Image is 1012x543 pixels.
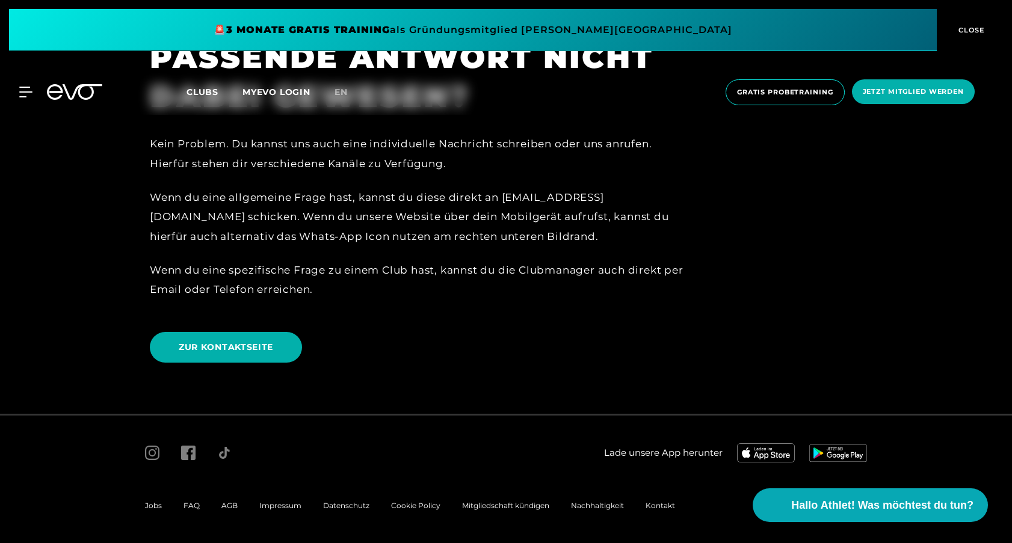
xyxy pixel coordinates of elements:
[955,25,985,35] span: CLOSE
[150,323,307,372] a: ZUR KONTAKTSEITE
[150,134,691,173] div: Kein Problem. Du kannst uns auch eine individuelle Nachricht schreiben oder uns anrufen. Hierfür ...
[937,9,1003,51] button: CLOSE
[462,501,549,510] a: Mitgliedschaft kündigen
[604,446,723,460] span: Lade unsere App herunter
[791,497,973,514] span: Hallo Athlet! Was möchtest du tun?
[323,501,369,510] a: Datenschutz
[335,85,362,99] a: en
[259,501,301,510] a: Impressum
[722,79,848,105] a: Gratis Probetraining
[187,86,242,97] a: Clubs
[150,188,691,246] div: Wenn du eine allgemeine Frage hast, kannst du diese direkt an [EMAIL_ADDRESS][DOMAIN_NAME] schick...
[221,501,238,510] a: AGB
[737,87,833,97] span: Gratis Probetraining
[646,501,675,510] a: Kontakt
[571,501,624,510] a: Nachhaltigkeit
[863,87,964,97] span: Jetzt Mitglied werden
[753,488,988,522] button: Hallo Athlet! Was möchtest du tun?
[391,501,440,510] a: Cookie Policy
[179,341,273,354] span: ZUR KONTAKTSEITE
[242,87,310,97] a: MYEVO LOGIN
[737,443,795,462] img: evofitness app
[809,444,867,461] img: evofitness app
[150,260,691,299] div: Wenn du eine spezifische Frage zu einem Club hast, kannst du die Clubmanager auch direkt per Emai...
[184,501,200,510] a: FAQ
[848,79,978,105] a: Jetzt Mitglied werden
[145,501,162,510] a: Jobs
[335,87,348,97] span: en
[187,87,218,97] span: Clubs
